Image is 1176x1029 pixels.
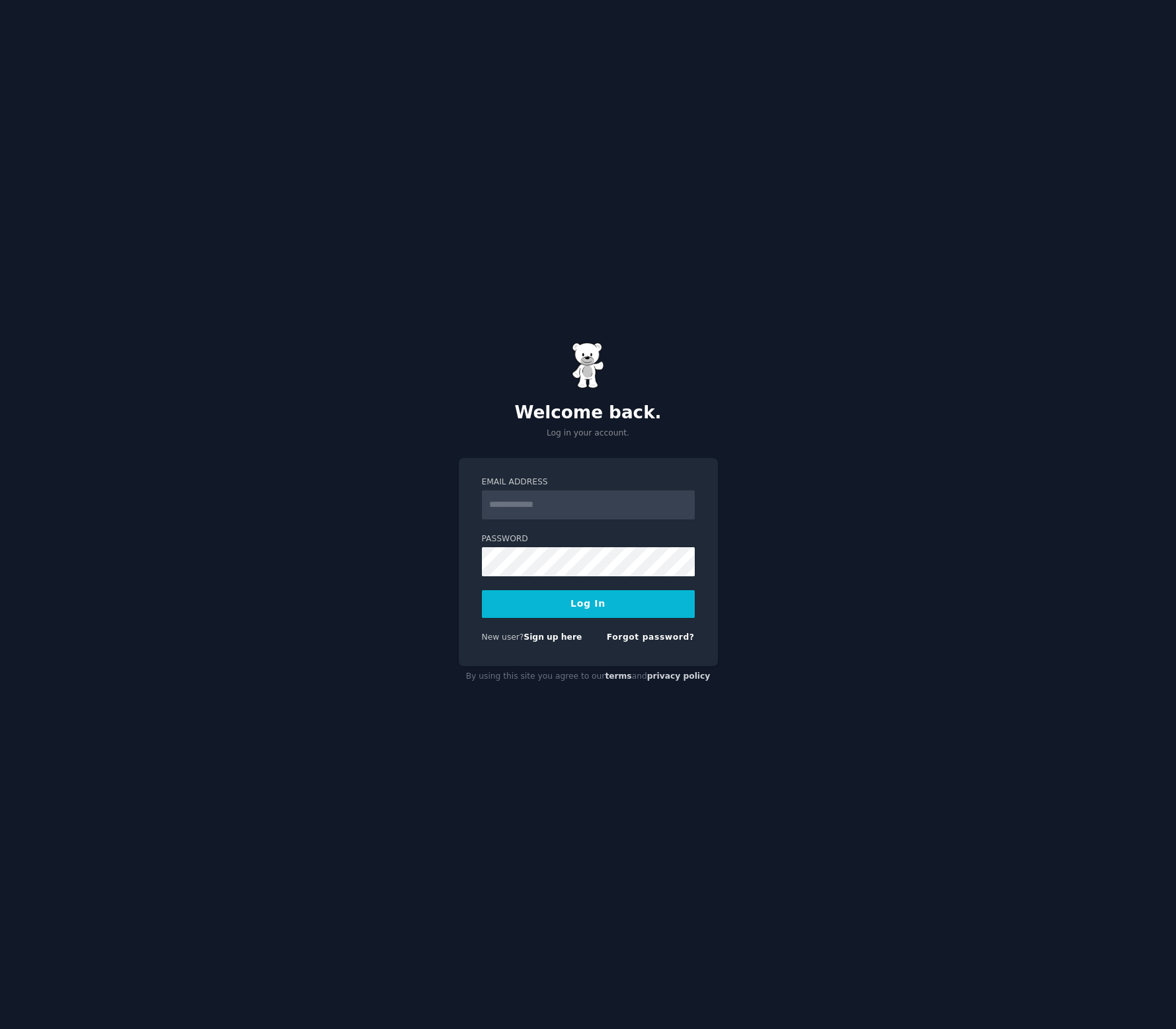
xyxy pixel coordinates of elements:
label: Email Address [482,476,695,488]
p: Log in your account. [459,428,718,439]
h2: Welcome back. [459,402,718,424]
img: Gummy Bear [572,342,605,389]
span: New user? [482,632,524,642]
a: Sign up here [524,632,582,642]
a: terms [605,671,631,681]
button: Log In [482,590,695,618]
label: Password [482,533,695,545]
a: privacy policy [647,671,711,681]
div: By using this site you agree to our and [459,666,718,687]
a: Forgot password? [607,632,695,642]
